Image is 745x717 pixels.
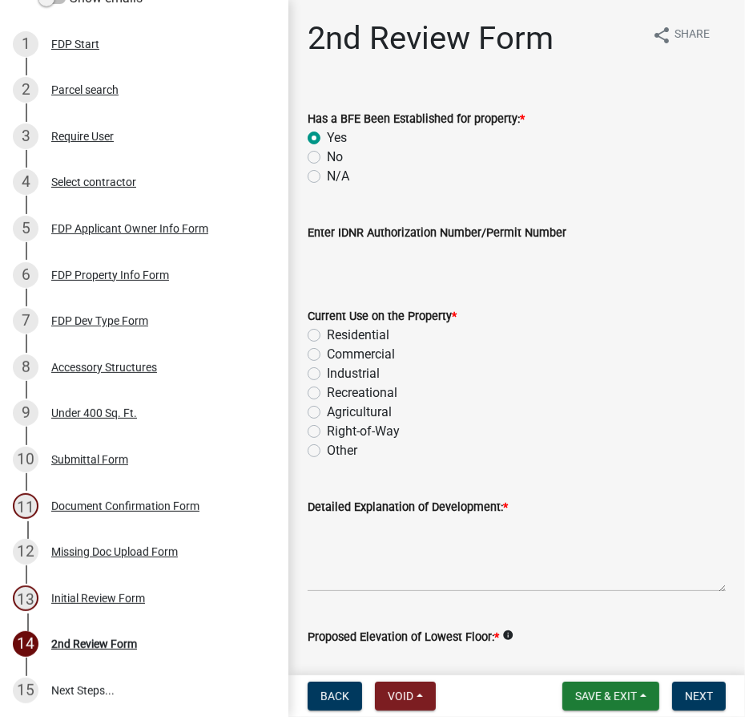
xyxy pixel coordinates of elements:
[575,690,637,703] span: Save & Exit
[502,630,513,641] i: info
[308,502,508,513] label: Detailed Explanation of Development:
[51,362,157,373] div: Accessory Structures
[562,682,659,711] button: Save & Exit
[675,26,710,45] span: Share
[13,493,38,519] div: 11
[308,632,499,643] label: Proposed Elevation of Lowest Floor:
[13,308,38,334] div: 7
[51,38,99,50] div: FDP Start
[308,311,457,322] label: Current Use on the Property
[51,176,136,188] div: Select contractor
[51,131,114,142] div: Require User
[51,454,128,465] div: Submittal Form
[327,441,357,460] label: Other
[13,124,38,149] div: 3
[327,148,343,167] label: No
[327,422,400,441] label: Right-of-Way
[308,228,566,239] label: Enter IDNR Authorization Number/Permit Number
[51,223,208,234] div: FDP Applicant Owner Info Form
[13,539,38,565] div: 12
[652,26,671,45] i: share
[51,500,199,512] div: Document Confirmation Form
[13,447,38,472] div: 10
[320,690,349,703] span: Back
[13,31,38,57] div: 1
[51,546,178,557] div: Missing Doc Upload Form
[13,262,38,288] div: 6
[327,364,380,383] label: Industrial
[327,167,349,186] label: N/A
[13,169,38,195] div: 4
[375,682,436,711] button: Void
[13,77,38,103] div: 2
[13,400,38,426] div: 9
[388,690,413,703] span: Void
[13,678,38,703] div: 15
[308,19,554,58] h1: 2nd Review Form
[13,631,38,657] div: 14
[51,84,119,95] div: Parcel search
[51,638,137,650] div: 2nd Review Form
[13,216,38,241] div: 5
[327,345,395,364] label: Commercial
[13,585,38,611] div: 13
[51,593,145,604] div: Initial Review Form
[51,407,137,419] div: Under 400 Sq. Ft.
[327,403,392,422] label: Agricultural
[327,326,389,345] label: Residential
[308,682,362,711] button: Back
[327,128,347,148] label: Yes
[13,354,38,380] div: 8
[327,383,397,403] label: Recreational
[685,690,713,703] span: Next
[639,19,723,51] button: shareShare
[51,315,148,326] div: FDP Dev Type Form
[51,269,169,281] div: FDP Property Info Form
[308,114,525,125] label: Has a BFE Been Established for property:
[672,682,726,711] button: Next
